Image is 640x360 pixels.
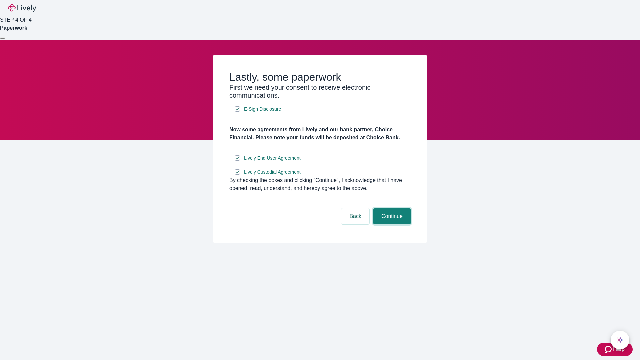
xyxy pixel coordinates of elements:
[243,168,302,176] a: e-sign disclosure document
[229,83,411,99] h3: First we need your consent to receive electronic communications.
[244,155,301,162] span: Lively End User Agreement
[229,71,411,83] h2: Lastly, some paperwork
[8,4,36,12] img: Lively
[605,345,613,353] svg: Zendesk support icon
[229,126,411,142] h4: Now some agreements from Lively and our bank partner, Choice Financial. Please note your funds wi...
[617,337,623,343] svg: Lively AI Assistant
[613,345,625,353] span: Help
[597,343,633,356] button: Zendesk support iconHelp
[373,208,411,224] button: Continue
[341,208,369,224] button: Back
[243,154,302,162] a: e-sign disclosure document
[229,176,411,192] div: By checking the boxes and clicking “Continue", I acknowledge that I have opened, read, understand...
[244,106,281,113] span: E-Sign Disclosure
[244,169,301,176] span: Lively Custodial Agreement
[611,331,629,349] button: chat
[243,105,282,113] a: e-sign disclosure document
